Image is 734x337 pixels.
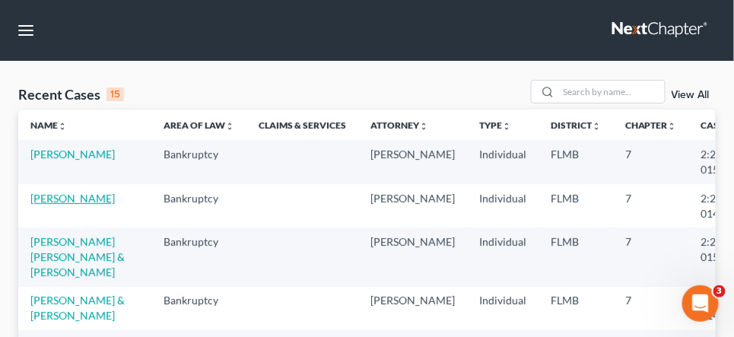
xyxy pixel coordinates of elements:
td: [PERSON_NAME] [358,227,467,286]
th: Claims & Services [246,110,358,140]
td: Bankruptcy [151,140,246,183]
a: Districtunfold_more [551,119,601,131]
i: unfold_more [502,122,511,131]
input: Search by name... [558,81,665,103]
a: Attorneyunfold_more [370,119,428,131]
span: 3 [713,285,726,297]
td: Bankruptcy [151,287,246,330]
a: Typeunfold_more [479,119,511,131]
td: [PERSON_NAME] [358,184,467,227]
i: unfold_more [592,122,601,131]
td: FLMB [539,287,613,330]
i: unfold_more [668,122,677,131]
i: unfold_more [419,122,428,131]
td: [PERSON_NAME] [358,140,467,183]
iframe: Intercom live chat [682,285,719,322]
a: [PERSON_NAME] [30,148,115,161]
i: unfold_more [225,122,234,131]
div: Recent Cases [18,85,124,103]
td: Individual [467,140,539,183]
td: FLMB [539,184,613,227]
td: FLMB [539,140,613,183]
a: Area of Lawunfold_more [164,119,234,131]
a: Nameunfold_more [30,119,67,131]
td: FLMB [539,227,613,286]
i: unfold_more [58,122,67,131]
a: Chapterunfold_more [625,119,677,131]
a: View All [672,90,710,100]
a: [PERSON_NAME] [PERSON_NAME] & [PERSON_NAME] [30,235,125,278]
a: [PERSON_NAME] [30,192,115,205]
td: Individual [467,287,539,330]
div: 15 [106,87,124,101]
a: [PERSON_NAME] & [PERSON_NAME] [30,294,125,322]
td: Bankruptcy [151,184,246,227]
td: 7 [613,287,689,330]
td: [PERSON_NAME] [358,287,467,330]
td: 7 [613,140,689,183]
td: 7 [613,184,689,227]
td: Individual [467,184,539,227]
td: Individual [467,227,539,286]
td: 7 [613,227,689,286]
td: Bankruptcy [151,227,246,286]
